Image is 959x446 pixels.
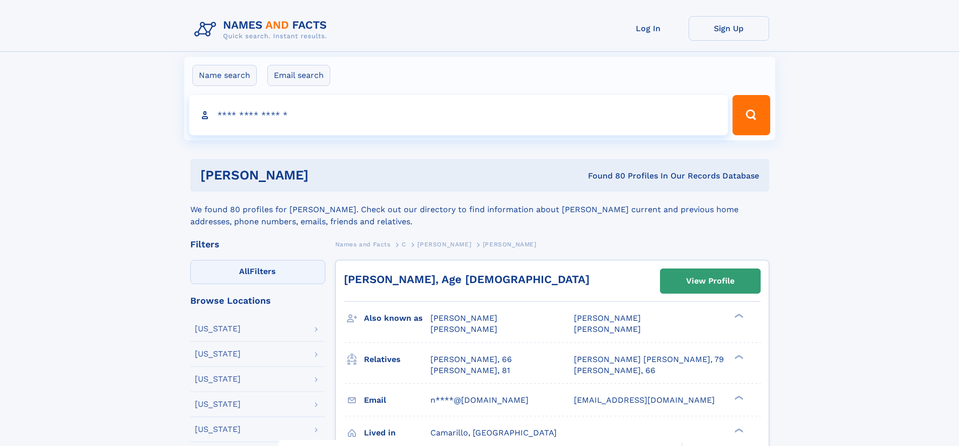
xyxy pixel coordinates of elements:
div: Found 80 Profiles In Our Records Database [448,170,759,182]
h1: [PERSON_NAME] [200,169,449,182]
div: ❯ [732,353,744,360]
label: Filters [190,260,325,284]
label: Name search [192,65,257,86]
div: [US_STATE] [195,425,241,433]
a: Sign Up [689,16,769,41]
input: search input [189,95,728,135]
div: We found 80 profiles for [PERSON_NAME]. Check out our directory to find information about [PERSON... [190,192,769,228]
button: Search Button [732,95,770,135]
div: [US_STATE] [195,375,241,383]
div: [US_STATE] [195,400,241,408]
div: View Profile [686,270,734,293]
span: [PERSON_NAME] [417,241,471,248]
a: Log In [608,16,689,41]
span: [PERSON_NAME] [574,313,641,323]
div: ❯ [732,394,744,401]
div: Browse Locations [190,296,325,305]
span: C [402,241,406,248]
span: [PERSON_NAME] [574,324,641,334]
img: Logo Names and Facts [190,16,335,43]
h3: Lived in [364,424,430,441]
a: C [402,238,406,250]
h3: Relatives [364,351,430,368]
h3: Also known as [364,310,430,327]
a: [PERSON_NAME], 81 [430,365,510,376]
div: [US_STATE] [195,350,241,358]
div: ❯ [732,427,744,433]
span: All [239,266,250,276]
h3: Email [364,392,430,409]
a: Names and Facts [335,238,391,250]
a: View Profile [660,269,760,293]
span: [PERSON_NAME] [430,324,497,334]
label: Email search [267,65,330,86]
div: ❯ [732,313,744,319]
a: [PERSON_NAME], 66 [430,354,512,365]
span: Camarillo, [GEOGRAPHIC_DATA] [430,428,557,437]
div: Filters [190,240,325,249]
a: [PERSON_NAME], 66 [574,365,655,376]
span: [EMAIL_ADDRESS][DOMAIN_NAME] [574,395,715,405]
a: [PERSON_NAME] [PERSON_NAME], 79 [574,354,724,365]
span: [PERSON_NAME] [483,241,537,248]
div: [US_STATE] [195,325,241,333]
a: [PERSON_NAME], Age [DEMOGRAPHIC_DATA] [344,273,589,286]
span: [PERSON_NAME] [430,313,497,323]
a: [PERSON_NAME] [417,238,471,250]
